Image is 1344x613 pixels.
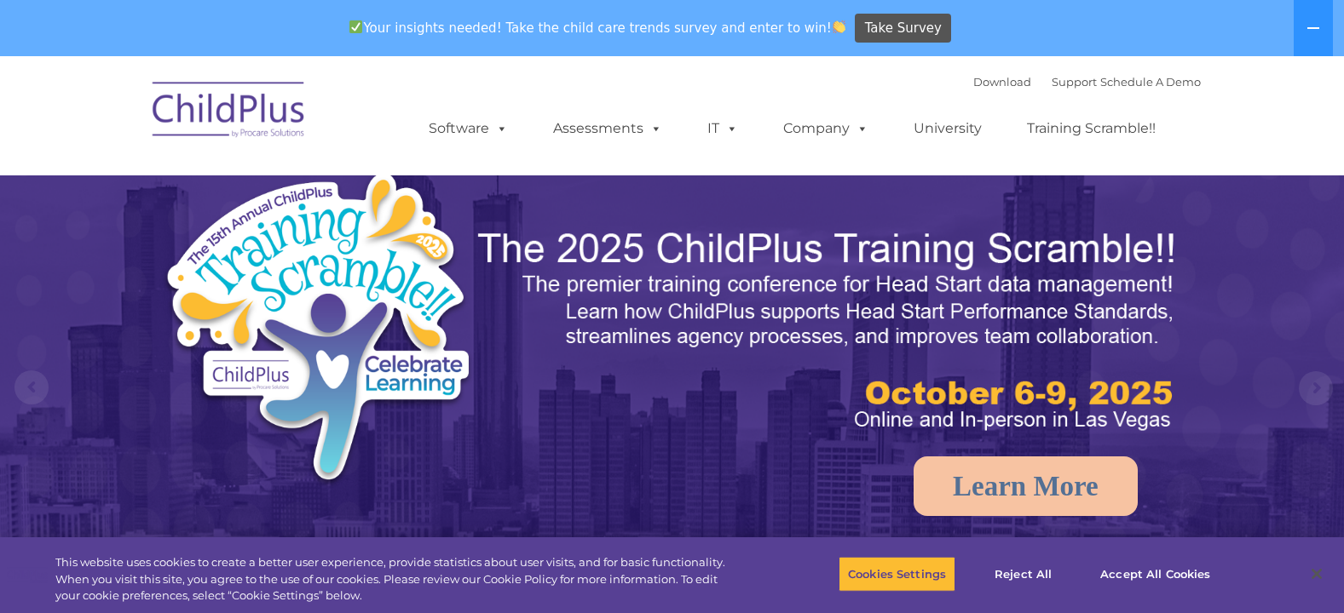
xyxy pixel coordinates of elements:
[349,20,362,33] img: ✅
[55,554,739,604] div: This website uses cookies to create a better user experience, provide statistics about user visit...
[1091,556,1220,592] button: Accept All Cookies
[855,14,951,43] a: Take Survey
[973,75,1031,89] a: Download
[1100,75,1201,89] a: Schedule A Demo
[914,456,1138,516] a: Learn More
[766,112,885,146] a: Company
[833,20,845,33] img: 👏
[839,556,955,592] button: Cookies Settings
[1298,555,1335,593] button: Close
[970,556,1076,592] button: Reject All
[144,70,314,155] img: ChildPlus by Procare Solutions
[690,112,755,146] a: IT
[865,14,942,43] span: Take Survey
[412,112,525,146] a: Software
[897,112,999,146] a: University
[237,112,289,125] span: Last name
[343,11,853,44] span: Your insights needed! Take the child care trends survey and enter to win!
[1010,112,1173,146] a: Training Scramble!!
[973,75,1201,89] font: |
[536,112,679,146] a: Assessments
[237,182,309,195] span: Phone number
[1052,75,1097,89] a: Support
